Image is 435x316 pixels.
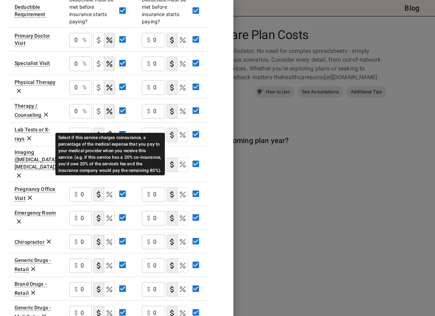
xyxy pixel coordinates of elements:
div: 30 day supply of generic drugs picked up from store. Over 80% of drug purchases are for generic d... [15,257,51,273]
svg: Select if this service charges coinsurance, a percentage of the medical expense that you pay to y... [178,107,187,116]
svg: Select if this service charges coinsurance, a percentage of the medical expense that you pay to y... [105,285,114,294]
svg: Select if this service charges coinsurance, a percentage of the medical expense that you pay to y... [178,285,187,294]
div: Imaging (MRI, PET, CT) [15,149,57,170]
button: copayment [167,128,178,142]
svg: Select if this service charges coinsurance, a percentage of the medical expense that you pay to y... [105,190,114,199]
svg: Select if this service charges a copay (or copayment), a set dollar amount (e.g. $30) you pay to ... [168,160,176,169]
div: cost type [167,282,188,297]
svg: Select if this service charges a copay (or copayment), a set dollar amount (e.g. $30) you pay to ... [168,131,176,139]
svg: Select if this service charges coinsurance, a percentage of the medical expense that you pay to y... [105,36,114,45]
div: cost type [167,235,188,249]
svg: Select if this service charges coinsurance, a percentage of the medical expense that you pay to y... [178,238,187,246]
button: copayment [167,33,178,47]
p: % [82,83,87,92]
div: cost type [93,211,115,226]
svg: Select if this service charges coinsurance, a percentage of the medical expense that you pay to y... [105,261,114,270]
button: copayment [167,258,178,273]
div: cost type [93,104,115,119]
p: $ [74,238,78,246]
svg: Select if this service charges a copay (or copayment), a set dollar amount (e.g. $30) you pay to ... [94,83,103,92]
button: coinsurance [104,33,115,47]
svg: Select if this service charges coinsurance, a percentage of the medical expense that you pay to y... [178,160,187,169]
button: coinsurance [104,187,115,202]
button: coinsurance [104,80,115,95]
button: coinsurance [104,57,115,71]
p: $ [147,59,150,68]
div: Select if this service charges coinsurance, a percentage of the medical expense that you pay to y... [55,133,165,175]
button: copayment [167,157,178,172]
div: Emergency Room [15,210,56,216]
svg: Select if this service charges a copay (or copayment), a set dollar amount (e.g. $30) you pay to ... [168,238,176,246]
button: copayment [167,235,178,249]
button: coinsurance [177,104,188,119]
button: coinsurance [177,282,188,297]
svg: Select if this service charges coinsurance, a percentage of the medical expense that you pay to y... [105,107,114,116]
button: coinsurance [177,57,188,71]
p: $ [74,285,78,294]
button: coinsurance [177,128,188,142]
svg: Select if this service charges a copay (or copayment), a set dollar amount (e.g. $30) you pay to ... [94,36,103,45]
svg: Select if this service charges coinsurance, a percentage of the medical expense that you pay to y... [178,83,187,92]
button: coinsurance [177,187,188,202]
svg: Select if this service charges coinsurance, a percentage of the medical expense that you pay to y... [105,214,114,223]
p: $ [147,285,150,294]
button: copayment [167,211,178,226]
div: cost type [93,282,115,297]
button: copayment [167,104,178,119]
p: $ [74,190,78,199]
div: cost type [93,187,115,202]
svg: Select if this service charges a copay (or copayment), a set dollar amount (e.g. $30) you pay to ... [168,214,176,223]
svg: Select if this service charges a copay (or copayment), a set dollar amount (e.g. $30) you pay to ... [168,107,176,116]
div: cost type [167,258,188,273]
p: $ [147,83,150,92]
button: coinsurance [177,211,188,226]
div: cost type [93,33,115,47]
div: cost type [93,235,115,249]
p: $ [147,214,150,223]
p: $ [74,261,78,270]
button: coinsurance [177,80,188,95]
svg: Select if this service charges coinsurance, a percentage of the medical expense that you pay to y... [105,238,114,246]
div: Visit to your primary doctor for general care (also known as a Primary Care Provider, Primary Car... [15,33,50,46]
svg: Select if this service charges a copay (or copayment), a set dollar amount (e.g. $30) you pay to ... [168,59,176,68]
svg: Select if this service charges a copay (or copayment), a set dollar amount (e.g. $30) you pay to ... [168,261,176,270]
div: Lab Tests or X-rays [15,127,50,142]
p: % [82,36,87,45]
button: coinsurance [177,33,188,47]
p: % [82,107,87,116]
button: copayment [93,33,104,47]
div: cost type [167,33,188,47]
svg: Select if this service charges coinsurance, a percentage of the medical expense that you pay to y... [178,36,187,45]
svg: Select if this service charges a copay (or copayment), a set dollar amount (e.g. $30) you pay to ... [94,214,103,223]
svg: Select if this service charges a copay (or copayment), a set dollar amount (e.g. $30) you pay to ... [94,238,103,246]
p: $ [147,261,150,270]
p: % [82,59,87,68]
div: Prenatal care visits for routine pregnancy monitoring and checkups throughout pregnancy. [15,186,55,201]
div: cost type [167,128,188,142]
p: $ [147,36,150,45]
button: coinsurance [104,104,115,119]
div: Chiropractor [15,239,44,245]
button: copayment [167,57,178,71]
svg: Select if this service charges a copay (or copayment), a set dollar amount (e.g. $30) you pay to ... [168,36,176,45]
div: A behavioral health therapy session. [15,103,42,118]
svg: Select if this service charges a copay (or copayment), a set dollar amount (e.g. $30) you pay to ... [94,285,103,294]
button: copayment [93,258,104,273]
button: coinsurance [104,282,115,297]
div: cost type [167,187,188,202]
div: cost type [167,57,188,71]
button: coinsurance [177,258,188,273]
svg: Select if this service charges coinsurance, a percentage of the medical expense that you pay to y... [178,261,187,270]
div: Physical Therapy [15,79,55,85]
button: coinsurance [104,258,115,273]
button: coinsurance [177,157,188,172]
svg: Select if this service charges a copay (or copayment), a set dollar amount (e.g. $30) you pay to ... [94,59,103,68]
svg: Select if this service charges coinsurance, a percentage of the medical expense that you pay to y... [178,214,187,223]
div: cost type [167,104,188,119]
div: Sometimes called 'Specialist' or 'Specialist Office Visit'. This is a visit to a doctor with a sp... [15,60,50,66]
button: copayment [93,80,104,95]
p: $ [147,107,150,116]
div: cost type [167,211,188,226]
svg: Select if this service charges coinsurance, a percentage of the medical expense that you pay to y... [105,59,114,68]
svg: Select if this service charges a copay (or copayment), a set dollar amount (e.g. $30) you pay to ... [94,190,103,199]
